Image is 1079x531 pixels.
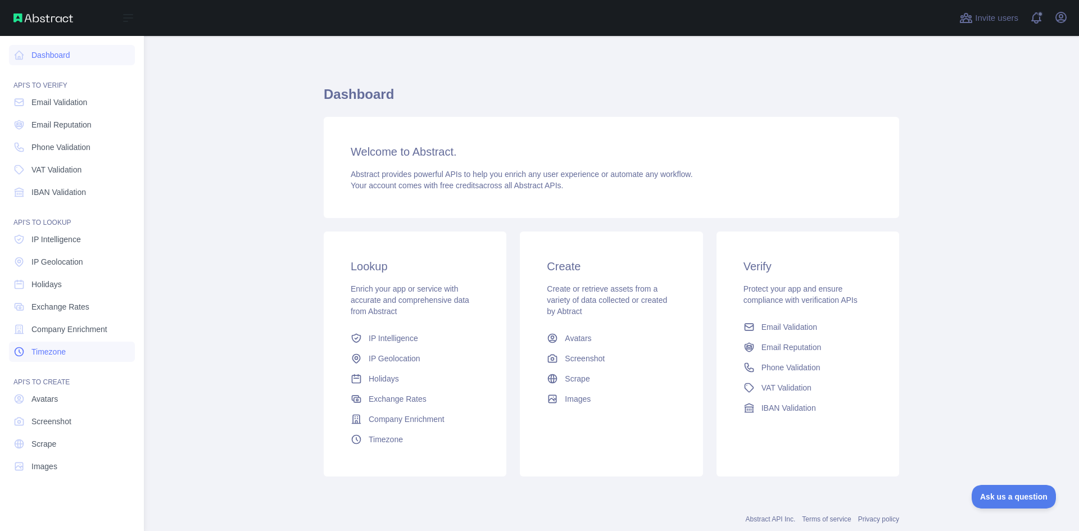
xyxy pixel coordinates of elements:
span: Phone Validation [31,142,90,153]
a: Phone Validation [9,137,135,157]
span: free credits [440,181,479,190]
a: Screenshot [542,348,680,369]
a: IP Geolocation [9,252,135,272]
span: Company Enrichment [369,414,445,425]
span: Protect your app and ensure compliance with verification APIs [743,284,858,305]
span: VAT Validation [31,164,81,175]
span: Email Reputation [31,119,92,130]
span: Timezone [369,434,403,445]
h3: Create [547,258,675,274]
span: Holidays [369,373,399,384]
a: Email Validation [9,92,135,112]
a: VAT Validation [739,378,877,398]
a: Images [542,389,680,409]
span: Exchange Rates [369,393,427,405]
span: IP Intelligence [31,234,81,245]
span: IP Geolocation [369,353,420,364]
span: Email Reputation [761,342,822,353]
span: Scrape [565,373,590,384]
span: Scrape [31,438,56,450]
h3: Lookup [351,258,479,274]
span: Timezone [31,346,66,357]
a: IBAN Validation [9,182,135,202]
a: Images [9,456,135,476]
a: Dashboard [9,45,135,65]
span: Email Validation [31,97,87,108]
a: Abstract API Inc. [746,515,796,523]
a: Email Reputation [9,115,135,135]
a: Company Enrichment [346,409,484,429]
a: Holidays [9,274,135,294]
img: Abstract API [13,13,73,22]
span: Images [31,461,57,472]
span: Your account comes with across all Abstract APIs. [351,181,563,190]
span: Exchange Rates [31,301,89,312]
a: Timezone [9,342,135,362]
span: IP Intelligence [369,333,418,344]
a: Holidays [346,369,484,389]
a: IBAN Validation [739,398,877,418]
a: Terms of service [802,515,851,523]
span: Images [565,393,591,405]
div: API'S TO CREATE [9,364,135,387]
div: API'S TO LOOKUP [9,205,135,227]
span: IBAN Validation [31,187,86,198]
span: IBAN Validation [761,402,816,414]
span: Create or retrieve assets from a variety of data collected or created by Abtract [547,284,667,316]
iframe: Toggle Customer Support [972,485,1057,509]
a: Avatars [542,328,680,348]
a: Exchange Rates [9,297,135,317]
a: Email Reputation [739,337,877,357]
a: Privacy policy [858,515,899,523]
h3: Verify [743,258,872,274]
a: Screenshot [9,411,135,432]
span: IP Geolocation [31,256,83,267]
span: VAT Validation [761,382,811,393]
span: Avatars [31,393,58,405]
a: Avatars [9,389,135,409]
span: Company Enrichment [31,324,107,335]
a: Timezone [346,429,484,450]
a: VAT Validation [9,160,135,180]
span: Abstract provides powerful APIs to help you enrich any user experience or automate any workflow. [351,170,693,179]
a: Exchange Rates [346,389,484,409]
a: IP Geolocation [346,348,484,369]
a: Email Validation [739,317,877,337]
a: Company Enrichment [9,319,135,339]
h3: Welcome to Abstract. [351,144,872,160]
span: Phone Validation [761,362,820,373]
span: Screenshot [31,416,71,427]
a: Phone Validation [739,357,877,378]
div: API'S TO VERIFY [9,67,135,90]
span: Screenshot [565,353,605,364]
a: IP Intelligence [9,229,135,249]
a: Scrape [9,434,135,454]
span: Avatars [565,333,591,344]
a: IP Intelligence [346,328,484,348]
h1: Dashboard [324,85,899,112]
span: Enrich your app or service with accurate and comprehensive data from Abstract [351,284,469,316]
a: Scrape [542,369,680,389]
span: Email Validation [761,321,817,333]
button: Invite users [957,9,1021,27]
span: Invite users [975,12,1018,25]
span: Holidays [31,279,62,290]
